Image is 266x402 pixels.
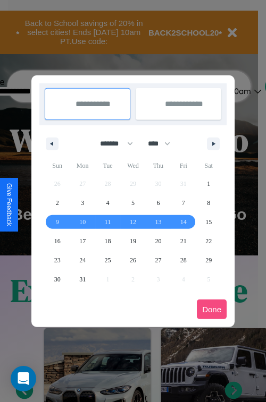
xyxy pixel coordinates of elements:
[11,366,36,391] div: Open Intercom Messenger
[79,251,86,270] span: 24
[196,157,221,174] span: Sat
[45,157,70,174] span: Sun
[70,212,95,232] button: 10
[45,251,70,270] button: 23
[120,193,145,212] button: 5
[105,212,111,232] span: 11
[120,212,145,232] button: 12
[56,212,59,232] span: 9
[105,232,111,251] span: 18
[95,193,120,212] button: 4
[131,193,135,212] span: 5
[95,157,120,174] span: Tue
[81,193,84,212] span: 3
[120,251,145,270] button: 26
[106,193,110,212] span: 4
[54,232,61,251] span: 16
[70,270,95,289] button: 31
[155,251,161,270] span: 27
[70,157,95,174] span: Mon
[130,251,136,270] span: 26
[197,300,227,319] button: Done
[70,232,95,251] button: 17
[155,212,161,232] span: 13
[45,270,70,289] button: 30
[196,174,221,193] button: 1
[70,251,95,270] button: 24
[54,270,61,289] span: 30
[56,193,59,212] span: 2
[171,193,196,212] button: 7
[130,212,136,232] span: 12
[196,193,221,212] button: 8
[171,232,196,251] button: 21
[205,232,212,251] span: 22
[196,212,221,232] button: 15
[95,251,120,270] button: 25
[45,193,70,212] button: 2
[156,193,160,212] span: 6
[196,232,221,251] button: 22
[171,212,196,232] button: 14
[207,193,210,212] span: 8
[180,212,187,232] span: 14
[45,232,70,251] button: 16
[207,174,210,193] span: 1
[146,157,171,174] span: Thu
[54,251,61,270] span: 23
[45,212,70,232] button: 9
[95,232,120,251] button: 18
[79,270,86,289] span: 31
[70,193,95,212] button: 3
[146,193,171,212] button: 6
[205,251,212,270] span: 29
[146,251,171,270] button: 27
[130,232,136,251] span: 19
[205,212,212,232] span: 15
[105,251,111,270] span: 25
[79,212,86,232] span: 10
[171,251,196,270] button: 28
[180,251,187,270] span: 28
[146,232,171,251] button: 20
[146,212,171,232] button: 13
[155,232,161,251] span: 20
[196,251,221,270] button: 29
[171,157,196,174] span: Fri
[120,157,145,174] span: Wed
[79,232,86,251] span: 17
[180,232,187,251] span: 21
[182,193,185,212] span: 7
[120,232,145,251] button: 19
[95,212,120,232] button: 11
[5,183,13,226] div: Give Feedback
